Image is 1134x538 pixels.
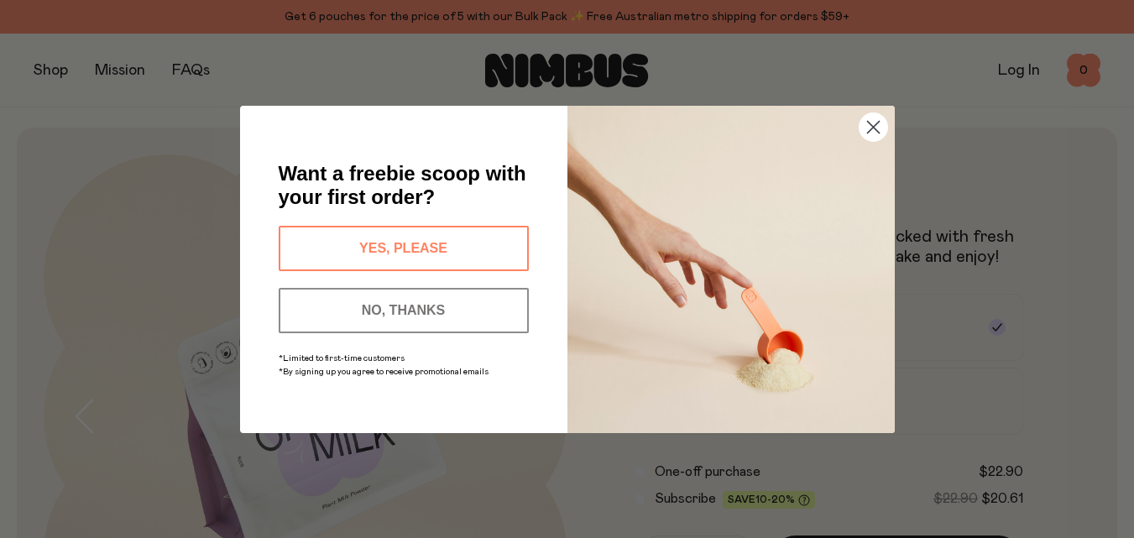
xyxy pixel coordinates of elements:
[279,368,489,376] span: *By signing up you agree to receive promotional emails
[859,112,888,142] button: Close dialog
[279,162,526,208] span: Want a freebie scoop with your first order?
[279,226,529,271] button: YES, PLEASE
[279,354,405,363] span: *Limited to first-time customers
[279,288,529,333] button: NO, THANKS
[567,106,895,433] img: c0d45117-8e62-4a02-9742-374a5db49d45.jpeg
